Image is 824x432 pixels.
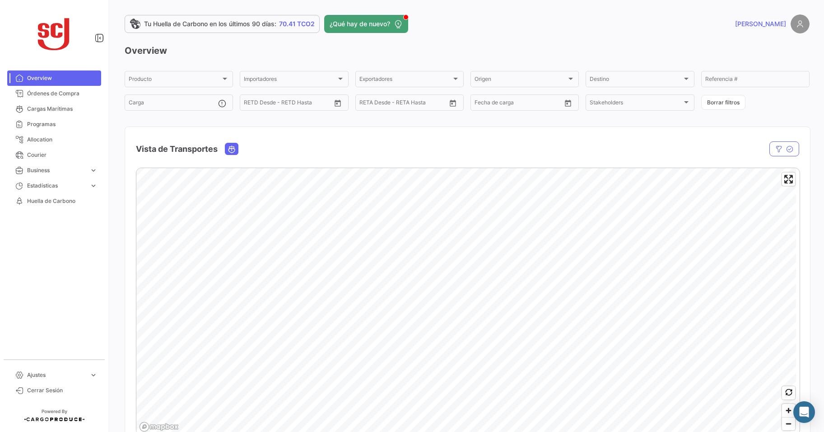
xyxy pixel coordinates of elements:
[27,386,98,394] span: Cerrar Sesión
[27,166,86,174] span: Business
[27,120,98,128] span: Programas
[7,70,101,86] a: Overview
[7,147,101,163] a: Courier
[7,86,101,101] a: Órdenes de Compra
[279,19,315,28] span: 70.41 TCO2
[244,101,260,107] input: Desde
[701,95,745,110] button: Borrar filtros
[27,197,98,205] span: Huella de Carbono
[244,77,336,84] span: Importadores
[382,101,424,107] input: Hasta
[27,182,86,190] span: Estadísticas
[590,101,682,107] span: Stakeholders
[590,77,682,84] span: Destino
[497,101,539,107] input: Hasta
[27,136,98,144] span: Allocation
[561,96,575,110] button: Open calendar
[27,74,98,82] span: Overview
[27,371,86,379] span: Ajustes
[139,422,179,432] a: Mapbox logo
[735,19,786,28] span: [PERSON_NAME]
[27,105,98,113] span: Cargas Marítimas
[136,143,218,155] h4: Vista de Transportes
[125,44,810,57] h3: Overview
[475,101,491,107] input: Desde
[89,166,98,174] span: expand_more
[359,101,376,107] input: Desde
[475,77,567,84] span: Origen
[144,19,276,28] span: Tu Huella de Carbono en los últimos 90 días:
[793,401,815,423] div: Abrir Intercom Messenger
[225,143,238,155] button: Ocean
[782,417,795,430] button: Zoom out
[89,182,98,190] span: expand_more
[32,11,77,56] img: scj_logo1.svg
[27,151,98,159] span: Courier
[7,193,101,209] a: Huella de Carbono
[331,96,344,110] button: Open calendar
[446,96,460,110] button: Open calendar
[324,15,408,33] button: ¿Qué hay de nuevo?
[89,371,98,379] span: expand_more
[125,15,320,33] a: Tu Huella de Carbono en los últimos 90 días:70.41 TCO2
[782,173,795,186] button: Enter fullscreen
[359,77,452,84] span: Exportadores
[27,89,98,98] span: Órdenes de Compra
[7,101,101,117] a: Cargas Marítimas
[266,101,308,107] input: Hasta
[7,117,101,132] a: Programas
[129,77,221,84] span: Producto
[330,19,390,28] span: ¿Qué hay de nuevo?
[791,14,810,33] img: placeholder-user.png
[7,132,101,147] a: Allocation
[782,404,795,417] button: Zoom in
